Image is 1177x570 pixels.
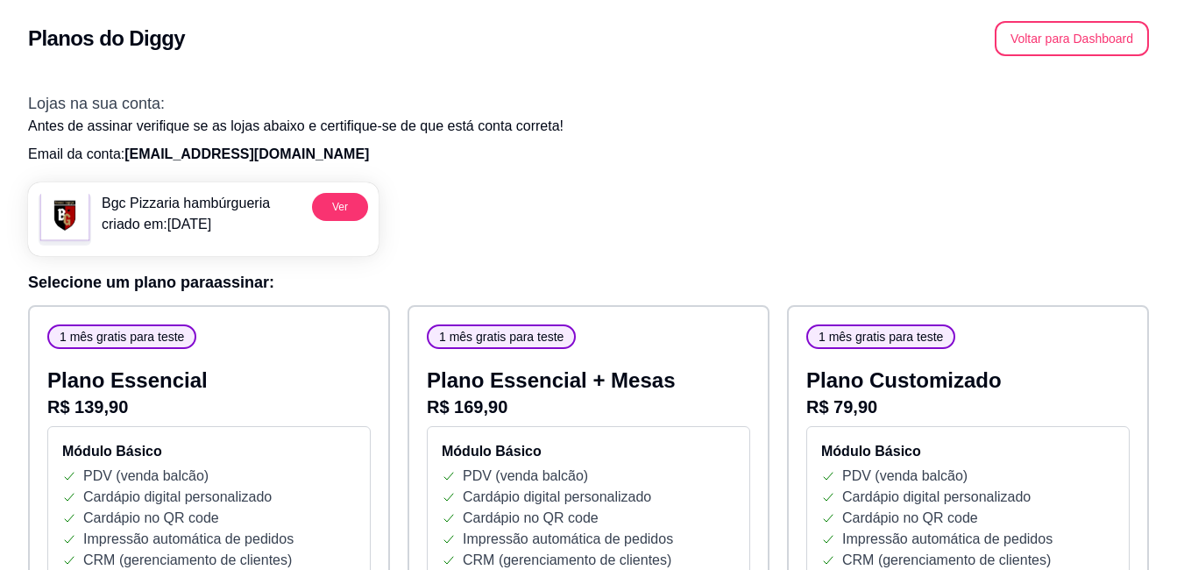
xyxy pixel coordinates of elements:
[806,367,1130,395] p: Plano Customizado
[442,441,735,462] h4: Módulo Básico
[53,328,191,346] span: 1 mês gratis para teste
[28,116,1149,137] p: Antes de assinar verifique se as lojas abaixo e certifique-se de que está conta correta!
[463,529,673,550] p: Impressão automática de pedidos
[124,146,369,161] span: [EMAIL_ADDRESS][DOMAIN_NAME]
[39,193,91,246] img: menu logo
[812,328,950,346] span: 1 mês gratis para teste
[995,21,1149,56] button: Voltar para Dashboard
[842,487,1031,508] p: Cardápio digital personalizado
[28,91,1149,116] h3: Lojas na sua conta:
[842,508,978,529] p: Cardápio no QR code
[312,193,368,221] button: Ver
[463,466,588,487] p: PDV (venda balcão)
[842,529,1053,550] p: Impressão automática de pedidos
[83,529,294,550] p: Impressão automática de pedidos
[28,144,1149,165] p: Email da conta:
[47,367,371,395] p: Plano Essencial
[427,395,750,419] p: R$ 169,90
[463,487,651,508] p: Cardápio digital personalizado
[806,395,1130,419] p: R$ 79,90
[28,25,185,53] h2: Planos do Diggy
[83,508,219,529] p: Cardápio no QR code
[62,441,356,462] h4: Módulo Básico
[102,193,270,214] p: Bgc Pizzaria hambúrgueria
[47,395,371,419] p: R$ 139,90
[28,270,1149,295] h3: Selecione um plano para assinar :
[842,466,968,487] p: PDV (venda balcão)
[28,182,379,256] a: menu logoBgc Pizzaria hambúrgueriacriado em:[DATE]Ver
[821,441,1115,462] h4: Módulo Básico
[102,214,270,235] p: criado em: [DATE]
[83,466,209,487] p: PDV (venda balcão)
[427,367,750,395] p: Plano Essencial + Mesas
[995,31,1149,46] a: Voltar para Dashboard
[83,487,272,508] p: Cardápio digital personalizado
[432,328,571,346] span: 1 mês gratis para teste
[463,508,599,529] p: Cardápio no QR code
